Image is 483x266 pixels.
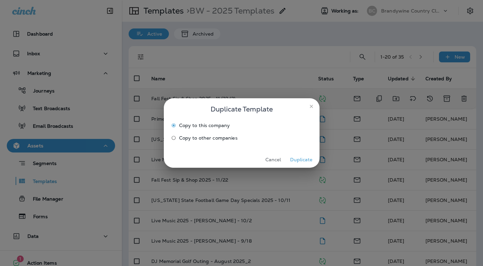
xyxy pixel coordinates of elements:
span: Copy to other companies [179,135,238,141]
span: Duplicate Template [211,104,273,115]
button: close [306,101,317,112]
button: Duplicate [289,155,314,165]
button: Cancel [261,155,286,165]
span: Copy to this company [179,123,230,128]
